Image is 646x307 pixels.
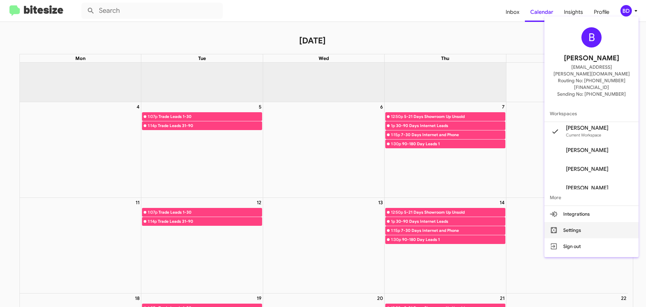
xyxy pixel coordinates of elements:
span: Sending No: [PHONE_NUMBER] [557,91,626,97]
button: Integrations [544,206,639,222]
button: Sign out [544,238,639,254]
span: Routing No: [PHONE_NUMBER][FINANCIAL_ID] [552,77,631,91]
div: B [581,27,602,48]
span: [PERSON_NAME] [566,147,608,154]
span: [PERSON_NAME] [566,125,608,131]
span: [EMAIL_ADDRESS][PERSON_NAME][DOMAIN_NAME] [552,64,631,77]
span: Current Workspace [566,132,601,137]
span: Workspaces [544,105,639,122]
span: [PERSON_NAME] [566,166,608,173]
span: More [544,189,639,206]
span: [PERSON_NAME] [564,53,619,64]
button: Settings [544,222,639,238]
span: [PERSON_NAME] [566,185,608,191]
